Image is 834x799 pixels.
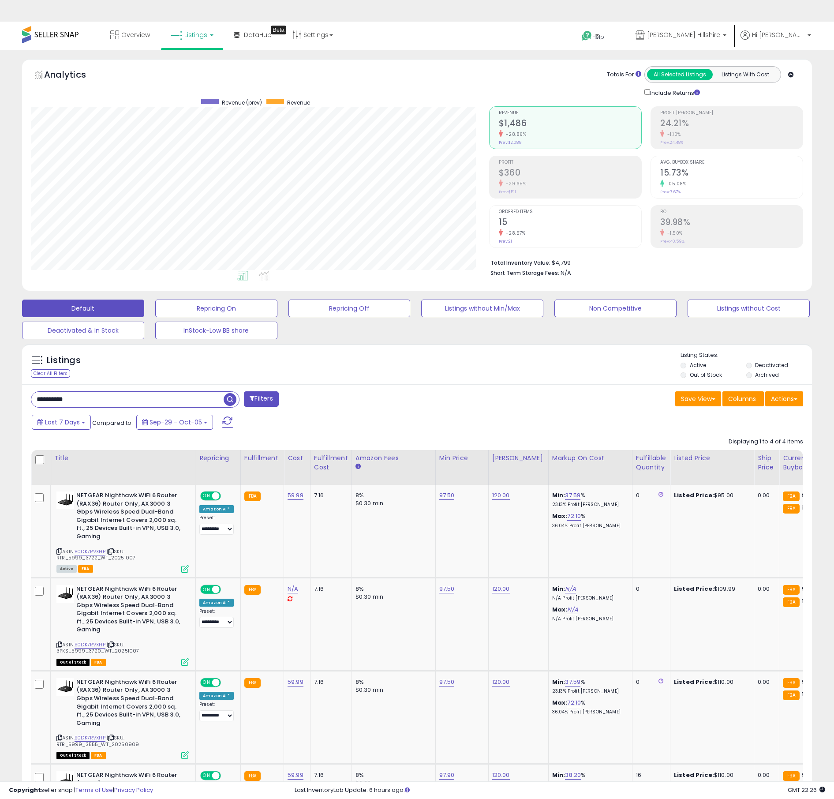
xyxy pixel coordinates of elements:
[220,679,234,686] span: OFF
[56,678,189,758] div: ASIN:
[355,771,429,779] div: 8%
[758,491,772,499] div: 0.00
[660,160,803,165] span: Avg. Buybox Share
[499,140,522,145] small: Prev: $2,089
[56,771,74,789] img: 31MBRz2zM2L._SL40_.jpg
[499,189,516,195] small: Prev: $511
[674,491,714,499] b: Listed Price:
[199,701,234,721] div: Preset:
[56,565,77,573] span: All listings currently available for purchase on Amazon
[104,22,157,48] a: Overview
[499,239,512,244] small: Prev: 21
[220,772,234,780] span: OFF
[552,502,625,508] p: 23.13% Profit [PERSON_NAME]
[647,69,713,80] button: All Selected Listings
[355,593,429,601] div: $0.30 min
[499,168,641,180] h2: $360
[552,512,625,529] div: %
[288,771,303,780] a: 59.99
[552,454,628,463] div: Markup on Cost
[9,786,153,795] div: seller snap | |
[288,300,411,317] button: Repricing Off
[561,269,571,277] span: N/A
[56,641,139,654] span: | SKU: 3PKS_5999_3720_WT_20251007
[802,690,818,698] span: 112.09
[660,239,684,244] small: Prev: 40.59%
[802,491,809,499] span: 93
[783,504,799,514] small: FBA
[439,491,455,500] a: 97.50
[783,454,828,472] div: Current Buybox Price
[664,180,687,187] small: 105.08%
[503,230,526,236] small: -28.57%
[660,118,803,130] h2: 24.21%
[674,585,714,593] b: Listed Price:
[490,259,550,266] b: Total Inventory Value:
[244,771,261,781] small: FBA
[722,391,764,406] button: Columns
[136,415,213,430] button: Sep-29 - Oct-05
[552,699,625,715] div: %
[690,371,722,379] label: Out of Stock
[9,786,41,794] strong: Copyright
[44,68,103,83] h5: Analytics
[552,698,568,707] b: Max:
[45,418,80,427] span: Last 7 Days
[47,354,81,367] h5: Listings
[758,771,772,779] div: 0.00
[660,189,681,195] small: Prev: 7.67%
[56,491,189,571] div: ASIN:
[355,686,429,694] div: $0.30 min
[492,454,545,463] div: [PERSON_NAME]
[752,30,805,39] span: Hi [PERSON_NAME]
[565,678,580,686] a: 37.59
[244,391,278,407] button: Filters
[75,734,105,742] a: B0DK7RVXHP
[56,678,74,696] img: 31MBRz2zM2L._SL40_.jpg
[314,771,345,779] div: 7.16
[499,118,641,130] h2: $1,486
[690,361,706,369] label: Active
[314,585,345,593] div: 7.16
[664,230,683,236] small: -1.50%
[490,257,797,267] li: $4,799
[552,688,625,694] p: 23.13% Profit [PERSON_NAME]
[220,585,234,593] span: OFF
[552,491,565,499] b: Min:
[199,599,234,607] div: Amazon AI *
[765,391,803,406] button: Actions
[499,160,641,165] span: Profit
[492,585,510,593] a: 120.00
[355,499,429,507] div: $0.30 min
[355,678,429,686] div: 8%
[244,585,261,595] small: FBA
[201,585,212,593] span: ON
[56,752,90,759] span: All listings that are currently out of stock and unavailable for purchase on Amazon
[758,585,772,593] div: 0.00
[567,698,581,707] a: 72.10
[675,391,721,406] button: Save View
[660,210,803,214] span: ROI
[76,678,183,729] b: NETGEAR Nighthawk WiFi 6 Router (RAX36) Router Only, AX3000 3 Gbps Wireless Speed Dual-Band Gigab...
[150,418,202,427] span: Sep-29 - Oct-05
[802,597,818,605] span: 112.09
[76,585,183,636] b: NETGEAR Nighthawk WiFi 6 Router (RAX36) Router Only, AX3000 3 Gbps Wireless Speed Dual-Band Gigab...
[503,180,527,187] small: -29.65%
[758,678,772,686] div: 0.00
[490,269,559,277] b: Short Term Storage Fees:
[244,30,272,39] span: DataHub
[674,678,747,686] div: $110.00
[75,548,105,555] a: B0DK7RVXHP
[552,595,625,601] p: N/A Profit [PERSON_NAME]
[76,491,183,543] b: NETGEAR Nighthawk WiFi 6 Router (RAX36) Router Only, AX3000 3 Gbps Wireless Speed Dual-Band Gigab...
[499,210,641,214] span: Ordered Items
[155,300,277,317] button: Repricing On
[439,771,455,780] a: 97.90
[164,22,220,48] a: Listings
[552,771,625,788] div: %
[288,454,307,463] div: Cost
[114,786,153,794] a: Privacy Policy
[567,512,581,521] a: 72.10
[228,22,278,48] a: DataHub
[802,771,809,779] span: 93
